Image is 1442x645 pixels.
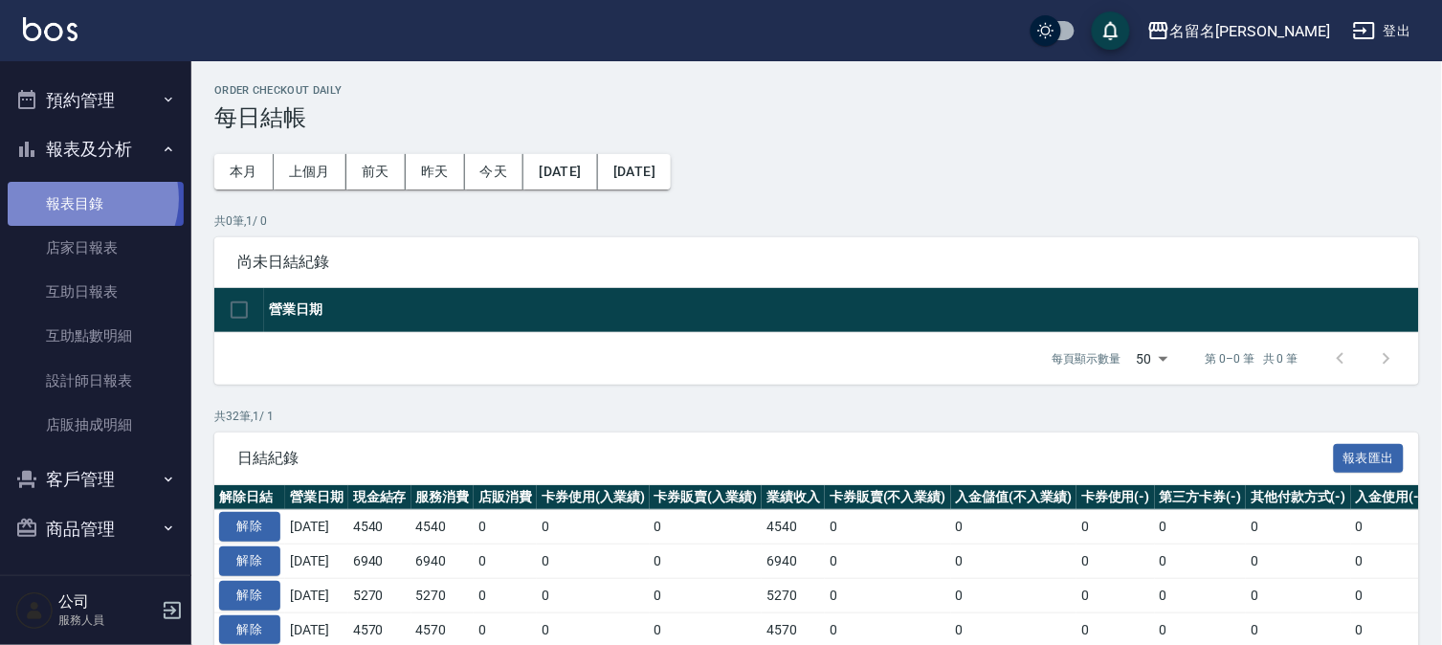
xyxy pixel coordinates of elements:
[1155,485,1247,510] th: 第三方卡券(-)
[474,510,537,545] td: 0
[1155,578,1247,612] td: 0
[1155,545,1247,579] td: 0
[219,615,280,645] button: 解除
[762,545,825,579] td: 6940
[8,182,184,226] a: 報表目錄
[8,226,184,270] a: 店家日報表
[214,154,274,189] button: 本月
[537,510,650,545] td: 0
[214,84,1419,97] h2: Order checkout daily
[348,578,411,612] td: 5270
[825,485,951,510] th: 卡券販賣(不入業績)
[285,485,348,510] th: 營業日期
[8,124,184,174] button: 報表及分析
[1351,578,1430,612] td: 0
[825,510,951,545] td: 0
[214,212,1419,230] p: 共 0 筆, 1 / 0
[219,546,280,576] button: 解除
[214,104,1419,131] h3: 每日結帳
[8,504,184,554] button: 商品管理
[598,154,671,189] button: [DATE]
[1129,333,1175,385] div: 50
[8,76,184,125] button: 預約管理
[762,578,825,612] td: 5270
[8,403,184,447] a: 店販抽成明細
[474,578,537,612] td: 0
[219,581,280,611] button: 解除
[214,485,285,510] th: 解除日結
[285,578,348,612] td: [DATE]
[23,17,78,41] img: Logo
[1246,485,1351,510] th: 其他付款方式(-)
[1334,448,1405,466] a: 報表匯出
[951,545,1077,579] td: 0
[214,408,1419,425] p: 共 32 筆, 1 / 1
[411,485,475,510] th: 服務消費
[274,154,346,189] button: 上個月
[1140,11,1338,51] button: 名留名[PERSON_NAME]
[264,288,1419,333] th: 營業日期
[348,545,411,579] td: 6940
[1345,13,1419,49] button: 登出
[537,485,650,510] th: 卡券使用(入業績)
[411,510,475,545] td: 4540
[1053,350,1121,367] p: 每頁顯示數量
[346,154,406,189] button: 前天
[951,485,1077,510] th: 入金儲值(不入業績)
[1076,485,1155,510] th: 卡券使用(-)
[406,154,465,189] button: 昨天
[411,578,475,612] td: 5270
[8,270,184,314] a: 互助日報表
[465,154,524,189] button: 今天
[762,485,825,510] th: 業績收入
[474,485,537,510] th: 店販消費
[1206,350,1298,367] p: 第 0–0 筆 共 0 筆
[1351,545,1430,579] td: 0
[285,510,348,545] td: [DATE]
[1351,510,1430,545] td: 0
[650,485,763,510] th: 卡券販賣(入業績)
[825,545,951,579] td: 0
[1076,578,1155,612] td: 0
[58,612,156,629] p: 服務人員
[348,510,411,545] td: 4540
[411,545,475,579] td: 6940
[1092,11,1130,50] button: save
[537,545,650,579] td: 0
[1170,19,1330,43] div: 名留名[PERSON_NAME]
[237,253,1396,272] span: 尚未日結紀錄
[951,578,1077,612] td: 0
[762,510,825,545] td: 4540
[348,485,411,510] th: 現金結存
[650,578,763,612] td: 0
[8,455,184,504] button: 客戶管理
[219,512,280,542] button: 解除
[8,359,184,403] a: 設計師日報表
[523,154,597,189] button: [DATE]
[474,545,537,579] td: 0
[1334,444,1405,474] button: 報表匯出
[15,591,54,630] img: Person
[8,314,184,358] a: 互助點數明細
[825,578,951,612] td: 0
[650,510,763,545] td: 0
[285,545,348,579] td: [DATE]
[237,449,1334,468] span: 日結紀錄
[1076,545,1155,579] td: 0
[537,578,650,612] td: 0
[650,545,763,579] td: 0
[1246,510,1351,545] td: 0
[1351,485,1430,510] th: 入金使用(-)
[1155,510,1247,545] td: 0
[1246,545,1351,579] td: 0
[1246,578,1351,612] td: 0
[951,510,1077,545] td: 0
[58,592,156,612] h5: 公司
[1076,510,1155,545] td: 0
